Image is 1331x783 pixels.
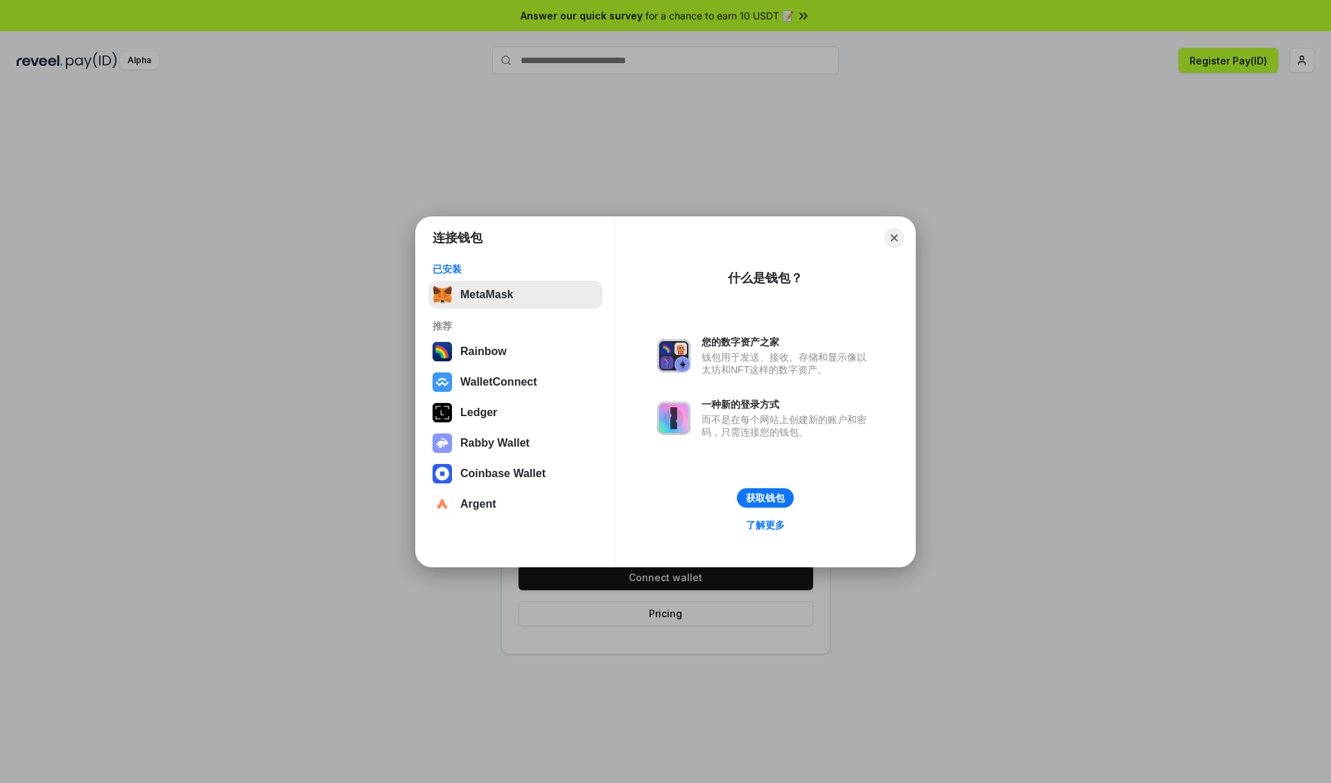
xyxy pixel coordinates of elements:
[657,402,690,435] img: svg+xml,%3Csvg%20xmlns%3D%22http%3A%2F%2Fwww.w3.org%2F2000%2Fsvg%22%20fill%3D%22none%22%20viewBox...
[702,413,873,438] div: 而不是在每个网站上创建新的账户和密码，只需连接您的钱包。
[460,289,513,301] div: MetaMask
[433,263,598,275] div: 已安装
[460,376,537,388] div: WalletConnect
[702,351,873,376] div: 钱包用于发送、接收、存储和显示像以太坊和NFT这样的数字资产。
[746,492,785,504] div: 获取钱包
[460,498,496,510] div: Argent
[728,270,803,286] div: 什么是钱包？
[460,345,507,358] div: Rainbow
[428,399,602,427] button: Ledger
[428,460,602,488] button: Coinbase Wallet
[460,406,497,419] div: Ledger
[428,368,602,396] button: WalletConnect
[433,230,482,246] h1: 连接钱包
[737,488,794,508] button: 获取钱包
[460,467,546,480] div: Coinbase Wallet
[428,338,602,365] button: Rainbow
[433,342,452,361] img: svg+xml,%3Csvg%20width%3D%22120%22%20height%3D%22120%22%20viewBox%3D%220%200%20120%20120%22%20fil...
[433,285,452,304] img: svg+xml,%3Csvg%20fill%3D%22none%22%20height%3D%2233%22%20viewBox%3D%220%200%2035%2033%22%20width%...
[460,437,530,449] div: Rabby Wallet
[433,320,598,332] div: 推荐
[885,228,904,248] button: Close
[433,403,452,422] img: svg+xml,%3Csvg%20xmlns%3D%22http%3A%2F%2Fwww.w3.org%2F2000%2Fsvg%22%20width%3D%2228%22%20height%3...
[433,494,452,514] img: svg+xml,%3Csvg%20width%3D%2228%22%20height%3D%2228%22%20viewBox%3D%220%200%2028%2028%22%20fill%3D...
[428,429,602,457] button: Rabby Wallet
[702,336,873,348] div: 您的数字资产之家
[702,398,873,411] div: 一种新的登录方式
[746,519,785,531] div: 了解更多
[657,339,690,372] img: svg+xml,%3Csvg%20xmlns%3D%22http%3A%2F%2Fwww.w3.org%2F2000%2Fsvg%22%20fill%3D%22none%22%20viewBox...
[428,490,602,518] button: Argent
[428,281,602,309] button: MetaMask
[433,464,452,483] img: svg+xml,%3Csvg%20width%3D%2228%22%20height%3D%2228%22%20viewBox%3D%220%200%2028%2028%22%20fill%3D...
[738,516,793,534] a: 了解更多
[433,433,452,453] img: svg+xml,%3Csvg%20xmlns%3D%22http%3A%2F%2Fwww.w3.org%2F2000%2Fsvg%22%20fill%3D%22none%22%20viewBox...
[433,372,452,392] img: svg+xml,%3Csvg%20width%3D%2228%22%20height%3D%2228%22%20viewBox%3D%220%200%2028%2028%22%20fill%3D...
